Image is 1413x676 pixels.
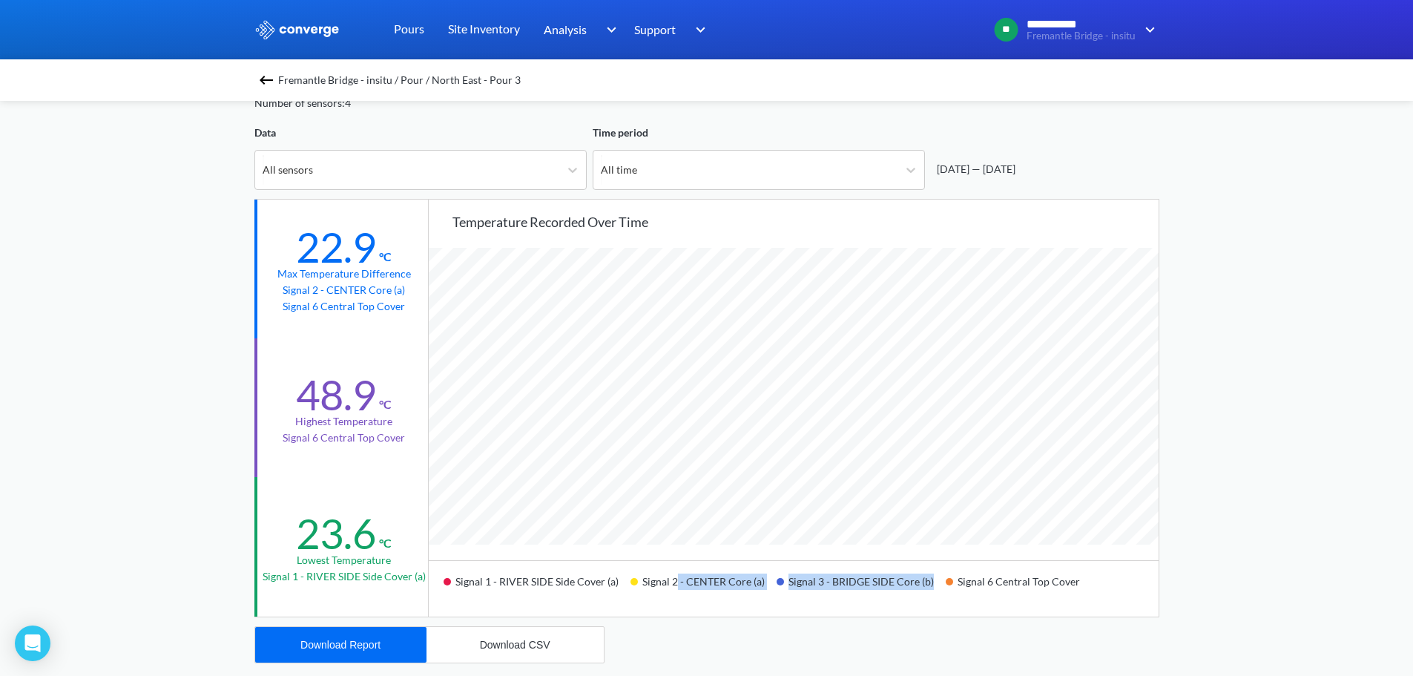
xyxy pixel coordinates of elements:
[296,508,376,559] div: 23.6
[263,162,313,178] div: All sensors
[263,568,426,585] p: Signal 1 - RIVER SIDE Side Cover (a)
[295,413,392,430] div: Highest temperature
[296,370,376,420] div: 48.9
[278,70,521,91] span: Fremantle Bridge - insitu / Pour / North East - Pour 3
[686,21,710,39] img: downArrow.svg
[544,20,587,39] span: Analysis
[300,639,381,651] div: Download Report
[257,71,275,89] img: backspace.svg
[254,20,340,39] img: logo_ewhite.svg
[931,161,1015,177] div: [DATE] — [DATE]
[480,639,550,651] div: Download CSV
[596,21,620,39] img: downArrow.svg
[15,626,50,661] div: Open Intercom Messenger
[630,570,777,605] div: Signal 2 - CENTER Core (a)
[283,282,405,298] p: Signal 2 - CENTER Core (a)
[277,266,411,282] div: Max temperature difference
[283,430,405,446] p: Signal 6 Central Top Cover
[452,211,1159,232] div: Temperature recorded over time
[255,627,426,663] button: Download Report
[296,222,376,272] div: 22.9
[254,95,351,111] div: Number of sensors: 4
[444,570,630,605] div: Signal 1 - RIVER SIDE Side Cover (a)
[601,162,637,178] div: All time
[634,20,676,39] span: Support
[593,125,925,141] div: Time period
[297,552,391,568] div: Lowest temperature
[946,570,1092,605] div: Signal 6 Central Top Cover
[1136,21,1159,39] img: downArrow.svg
[283,298,405,315] p: Signal 6 Central Top Cover
[1027,30,1136,42] span: Fremantle Bridge - insitu
[426,627,604,663] button: Download CSV
[254,125,587,141] div: Data
[777,570,946,605] div: Signal 3 - BRIDGE SIDE Core (b)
